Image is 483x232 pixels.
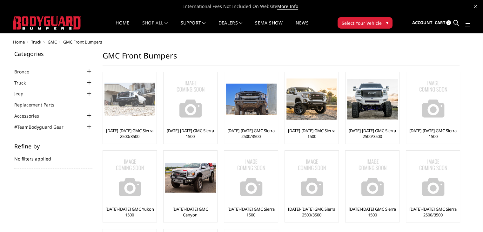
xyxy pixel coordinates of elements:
[218,21,243,33] a: Dealers
[412,20,432,25] span: Account
[347,206,398,218] a: [DATE]-[DATE] GMC Sierra 1500
[408,74,459,125] img: No Image
[451,201,483,232] iframe: Chat Widget
[277,3,298,10] a: More Info
[14,124,71,130] a: #TeamBodyguard Gear
[14,101,62,108] a: Replacement Parts
[255,21,283,33] a: SEMA Show
[408,128,458,139] a: [DATE]-[DATE] GMC Sierra 1500
[103,51,460,65] h1: GMC Front Bumpers
[13,16,81,30] img: BODYGUARD BUMPERS
[165,128,216,139] a: [DATE]-[DATE] GMC Sierra 1500
[165,206,216,218] a: [DATE]-[DATE] GMC Canyon
[63,39,102,45] span: GMC Front Bumpers
[347,128,398,139] a: [DATE]-[DATE] GMC Sierra 2500/3500
[286,128,337,139] a: [DATE]-[DATE] GMC Sierra 1500
[408,206,458,218] a: [DATE]-[DATE] GMC Sierra 2500/3500
[14,143,93,149] h5: Refine by
[408,152,459,203] img: No Image
[14,51,93,57] h5: Categories
[104,128,155,139] a: [DATE]-[DATE] GMC Sierra 2500/3500
[104,152,155,203] img: No Image
[14,79,34,86] a: Truck
[446,20,451,25] span: 0
[14,143,93,169] div: No filters applied
[295,21,308,33] a: News
[347,152,398,203] a: No Image
[165,74,216,125] img: No Image
[226,206,276,218] a: [DATE]-[DATE] GMC Sierra 1500
[338,17,392,29] button: Select Your Vehicle
[286,152,337,203] img: No Image
[48,39,57,45] a: GMC
[14,113,47,119] a: Accessories
[14,68,37,75] a: Bronco
[386,19,388,26] span: ▾
[31,39,41,45] a: Truck
[104,206,155,218] a: [DATE]-[DATE] GMC Yukon 1500
[434,20,445,25] span: Cart
[434,14,451,31] a: Cart 0
[181,21,206,33] a: Support
[116,21,129,33] a: Home
[226,128,276,139] a: [DATE]-[DATE] GMC Sierra 2500/3500
[13,39,25,45] a: Home
[226,152,277,203] img: No Image
[412,14,432,31] a: Account
[165,74,216,125] a: No Image
[286,206,337,218] a: [DATE]-[DATE] GMC Sierra 2500/3500
[14,90,31,97] a: Jeep
[142,21,168,33] a: shop all
[347,152,398,203] img: No Image
[342,20,382,26] span: Select Your Vehicle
